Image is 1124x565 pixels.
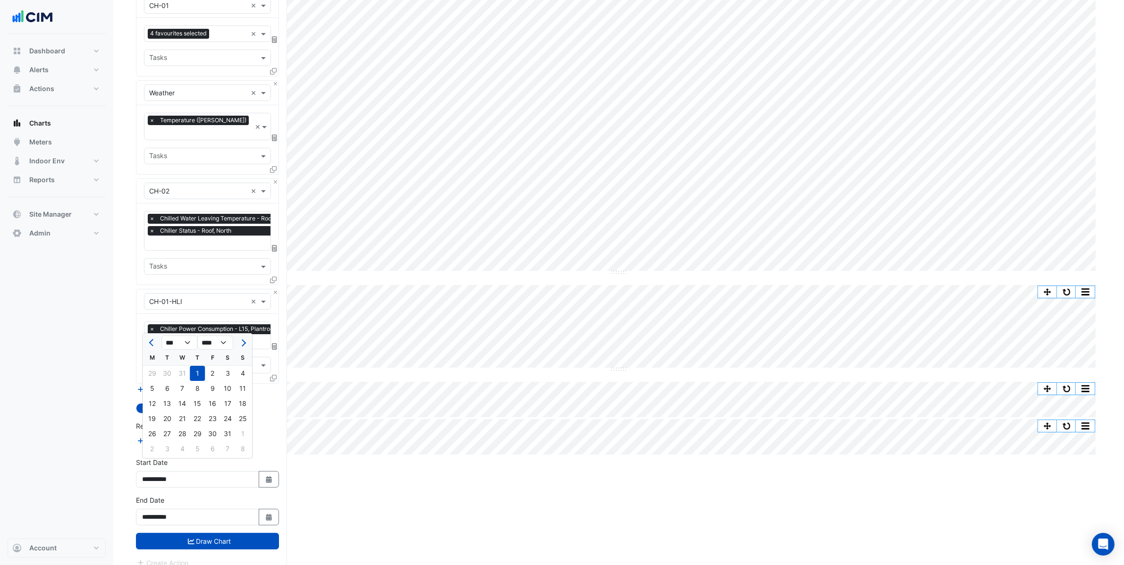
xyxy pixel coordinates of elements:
[235,396,250,411] div: Sunday, August 18, 2024
[160,441,175,456] div: Tuesday, September 3, 2024
[144,366,160,381] div: 29
[1076,420,1095,432] button: More Options
[175,366,190,381] div: Wednesday, July 31, 2024
[8,224,106,243] button: Admin
[235,426,250,441] div: Sunday, September 1, 2024
[8,133,106,152] button: Meters
[205,441,220,456] div: 6
[190,366,205,381] div: 1
[235,411,250,426] div: 25
[144,350,160,365] div: M
[220,350,235,365] div: S
[8,539,106,557] button: Account
[160,396,175,411] div: Tuesday, August 13, 2024
[220,396,235,411] div: Saturday, August 17, 2024
[235,366,250,381] div: Sunday, August 4, 2024
[12,118,22,128] app-icon: Charts
[270,244,279,252] span: Choose Function
[1057,420,1076,432] button: Reset
[8,114,106,133] button: Charts
[235,381,250,396] div: 11
[8,42,106,60] button: Dashboard
[158,226,234,236] span: Chiller Status - Roof, North
[251,0,259,10] span: Clear
[144,396,160,411] div: 12
[205,366,220,381] div: Friday, August 2, 2024
[29,84,54,93] span: Actions
[8,205,106,224] button: Site Manager
[158,116,249,125] span: Temperature (Celcius)
[148,261,167,273] div: Tasks
[220,426,235,441] div: Saturday, August 31, 2024
[175,441,190,456] div: Wednesday, September 4, 2024
[205,411,220,426] div: Friday, August 23, 2024
[148,226,156,236] span: ×
[175,381,190,396] div: Wednesday, August 7, 2024
[251,186,259,196] span: Clear
[136,457,168,467] label: Start Date
[272,179,279,185] button: Close
[160,411,175,426] div: Tuesday, August 20, 2024
[272,81,279,87] button: Close
[205,426,220,441] div: 30
[265,513,273,521] fa-icon: Select Date
[205,381,220,396] div: 9
[270,67,277,75] span: Clone Favourites and Tasks from this Equipment to other Equipment
[235,441,250,456] div: Sunday, September 8, 2024
[175,426,190,441] div: Wednesday, August 28, 2024
[251,88,259,98] span: Clear
[175,411,190,426] div: Wednesday, August 21, 2024
[144,411,160,426] div: 19
[29,156,65,166] span: Indoor Env
[8,60,106,79] button: Alerts
[160,441,175,456] div: 3
[148,116,156,125] span: ×
[190,426,205,441] div: Thursday, August 29, 2024
[270,374,277,382] span: Clone Favourites and Tasks from this Equipment to other Equipment
[136,384,193,395] button: Add Equipment
[220,366,235,381] div: Saturday, August 3, 2024
[29,210,72,219] span: Site Manager
[148,29,209,38] span: 4 favourites selected
[146,335,158,350] button: Previous month
[144,426,160,441] div: Monday, August 26, 2024
[220,441,235,456] div: 7
[1038,286,1057,298] button: Pan
[148,214,156,223] span: ×
[158,214,293,223] span: Chilled Water Leaving Temperature - Roof, North
[190,441,205,456] div: 5
[1038,383,1057,395] button: Pan
[1038,420,1057,432] button: Pan
[136,495,164,505] label: End Date
[220,441,235,456] div: Saturday, September 7, 2024
[136,435,206,446] button: Add Reference Line
[270,134,279,142] span: Choose Function
[148,324,156,334] span: ×
[12,228,22,238] app-icon: Admin
[175,426,190,441] div: 28
[12,84,22,93] app-icon: Actions
[12,156,22,166] app-icon: Indoor Env
[270,165,277,173] span: Clone Favourites and Tasks from this Equipment to other Equipment
[29,118,51,128] span: Charts
[29,228,51,238] span: Admin
[160,411,175,426] div: 20
[160,366,175,381] div: 30
[235,350,250,365] div: S
[255,122,261,132] span: Clear
[144,396,160,411] div: Monday, August 12, 2024
[144,441,160,456] div: 2
[190,396,205,411] div: Thursday, August 15, 2024
[29,175,55,185] span: Reports
[237,335,248,350] button: Next month
[160,350,175,365] div: T
[190,366,205,381] div: Thursday, August 1, 2024
[1057,383,1076,395] button: Reset
[1092,533,1115,556] div: Open Intercom Messenger
[175,411,190,426] div: 21
[190,411,205,426] div: Thursday, August 22, 2024
[265,475,273,483] fa-icon: Select Date
[158,324,281,334] span: Chiller Power Consumption - L15, Plantroom
[148,52,167,65] div: Tasks
[160,381,175,396] div: Tuesday, August 6, 2024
